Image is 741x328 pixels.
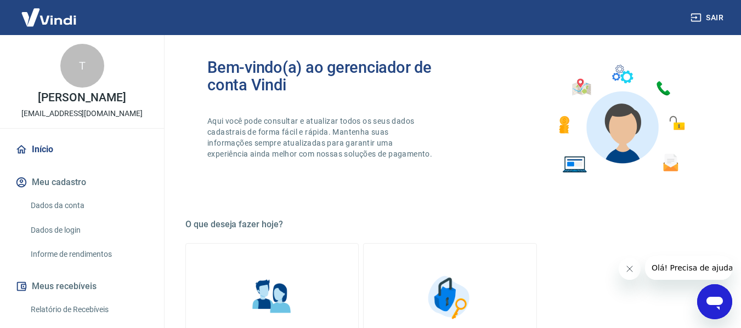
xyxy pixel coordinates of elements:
a: Relatório de Recebíveis [26,298,151,321]
iframe: Botão para abrir a janela de mensagens [697,284,732,319]
a: Dados da conta [26,194,151,217]
div: T [60,44,104,88]
a: Dados de login [26,219,151,241]
p: Aqui você pode consultar e atualizar todos os seus dados cadastrais de forma fácil e rápida. Mant... [207,116,434,159]
p: [PERSON_NAME] [38,92,126,103]
button: Meus recebíveis [13,274,151,298]
a: Informe de rendimentos [26,243,151,266]
a: Início [13,137,151,162]
img: Vindi [13,1,84,34]
button: Meu cadastro [13,170,151,194]
img: Imagem de um avatar masculino com diversos icones exemplificando as funcionalidades do gerenciado... [549,59,693,180]
button: Sair [688,8,728,28]
img: Informações pessoais [245,270,299,325]
iframe: Mensagem da empresa [645,256,732,280]
h2: Bem-vindo(a) ao gerenciador de conta Vindi [207,59,450,94]
img: Segurança [422,270,477,325]
h5: O que deseja fazer hoje? [185,219,715,230]
span: Olá! Precisa de ajuda? [7,8,92,16]
p: [EMAIL_ADDRESS][DOMAIN_NAME] [21,108,143,119]
iframe: Fechar mensagem [619,258,641,280]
